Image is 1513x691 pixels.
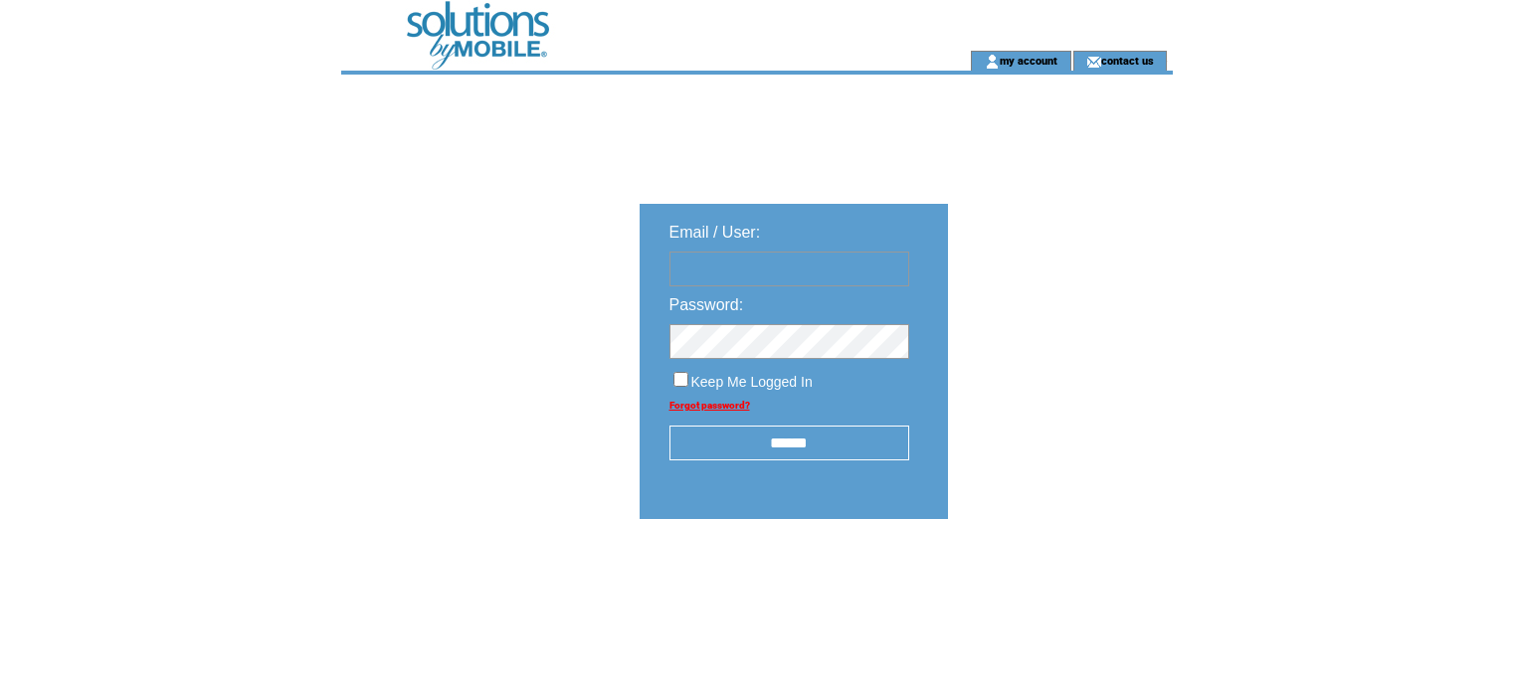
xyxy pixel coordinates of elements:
img: account_icon.gif [985,54,1000,70]
a: my account [1000,54,1057,67]
span: Email / User: [669,224,761,241]
a: contact us [1101,54,1154,67]
a: Forgot password? [669,400,750,411]
img: contact_us_icon.gif [1086,54,1101,70]
span: Keep Me Logged In [691,374,813,390]
span: Password: [669,296,744,313]
img: transparent.png [1006,569,1105,594]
